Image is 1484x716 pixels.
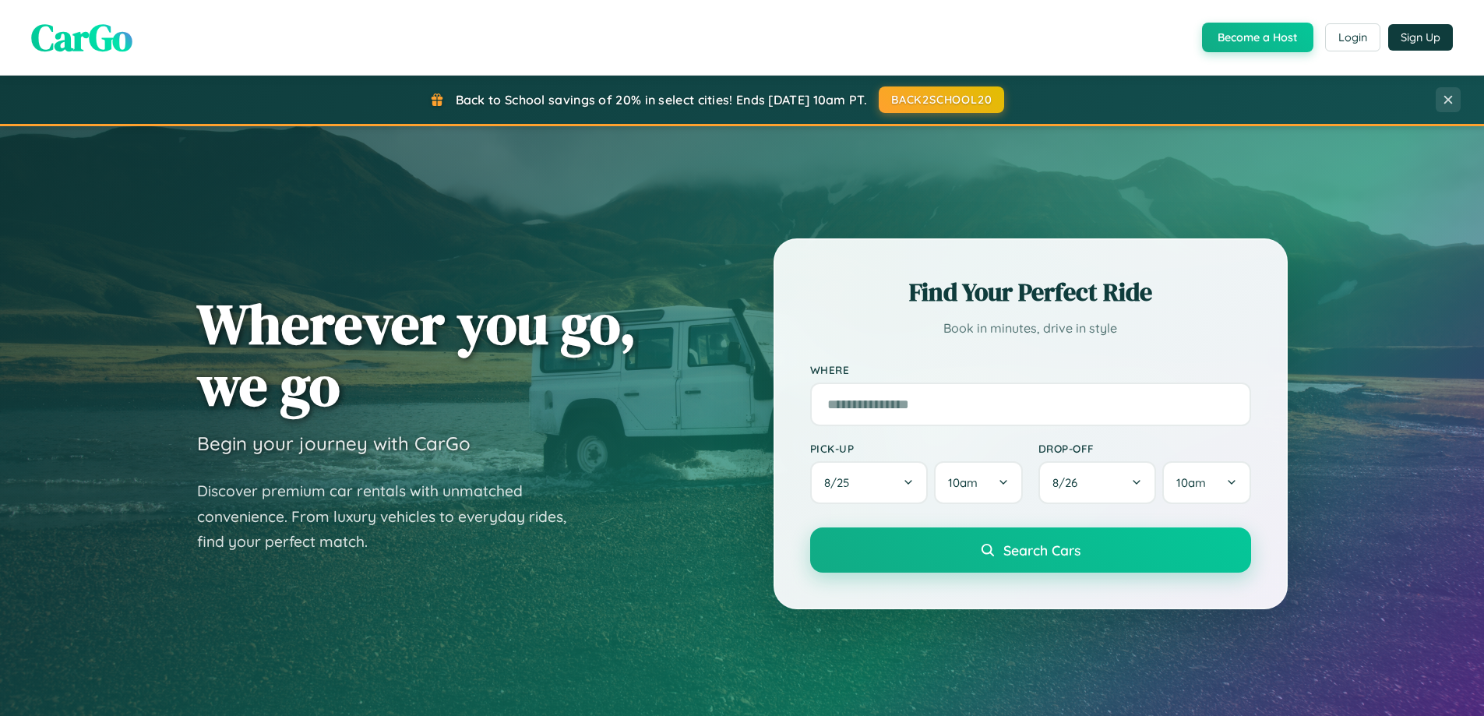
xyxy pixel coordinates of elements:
h1: Wherever you go, we go [197,293,636,416]
h3: Begin your journey with CarGo [197,432,471,455]
span: CarGo [31,12,132,63]
span: 10am [948,475,978,490]
button: 10am [1162,461,1250,504]
button: Sign Up [1388,24,1453,51]
button: 8/25 [810,461,929,504]
button: Become a Host [1202,23,1313,52]
label: Pick-up [810,442,1023,455]
span: 8 / 25 [824,475,857,490]
span: 10am [1176,475,1206,490]
span: Search Cars [1003,541,1080,559]
p: Discover premium car rentals with unmatched convenience. From luxury vehicles to everyday rides, ... [197,478,587,555]
button: BACK2SCHOOL20 [879,86,1004,113]
label: Drop-off [1038,442,1251,455]
h2: Find Your Perfect Ride [810,275,1251,309]
button: 8/26 [1038,461,1157,504]
button: 10am [934,461,1022,504]
button: Login [1325,23,1380,51]
label: Where [810,363,1251,376]
p: Book in minutes, drive in style [810,317,1251,340]
span: 8 / 26 [1052,475,1085,490]
button: Search Cars [810,527,1251,573]
span: Back to School savings of 20% in select cities! Ends [DATE] 10am PT. [456,92,867,108]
